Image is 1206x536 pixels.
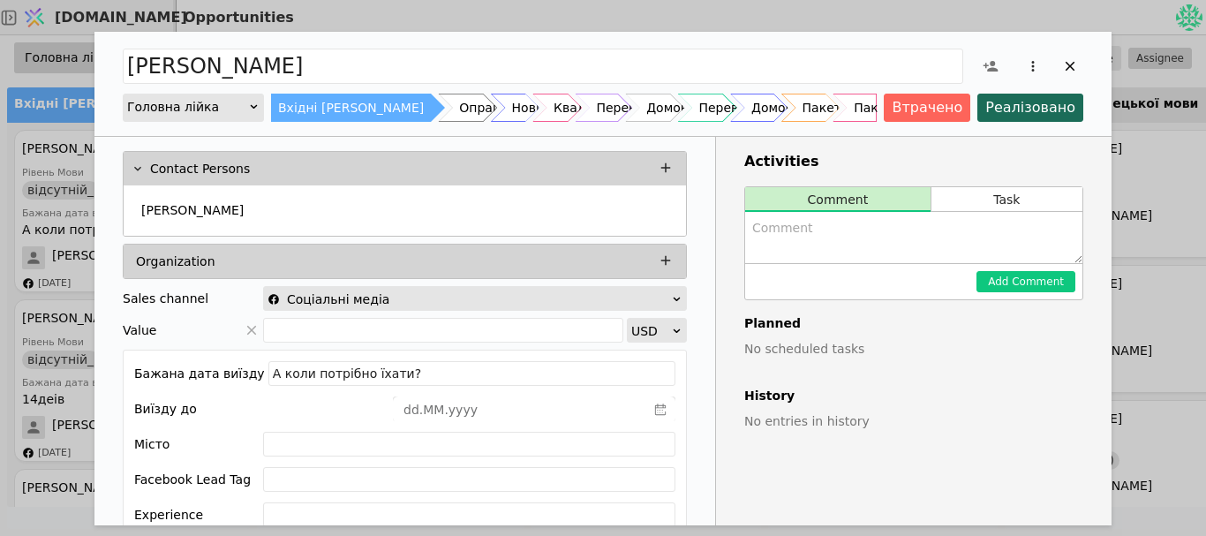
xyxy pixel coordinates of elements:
div: Add Opportunity [94,32,1112,525]
div: Кваліфікація [554,94,637,122]
div: USD [631,319,671,343]
div: Опрацьовано-[PERSON_NAME] [459,94,653,122]
p: Organization [136,253,215,271]
button: Task [931,187,1082,212]
div: Sales channel [123,286,208,311]
div: Перевірка заповнення анкети [698,94,894,122]
div: Бажана дата виїзду [134,361,265,386]
button: Реалізовано [977,94,1083,122]
div: Місто [134,432,170,457]
div: Experience [134,502,203,527]
button: Comment [745,187,931,212]
p: Contact Persons [150,160,250,178]
input: dd.MM.yyyy [394,397,646,422]
div: Пакет документів отримано [854,94,1037,122]
div: Пакет документів надіслано [803,94,989,122]
div: Домовитись про анкетування [646,94,840,122]
span: Value [123,318,156,343]
div: Виїзду до [134,396,197,421]
div: Facebook Lead Tag [134,467,251,492]
p: No entries in history [744,412,1083,431]
div: Головна лійка [127,94,248,119]
svg: calender simple [654,404,667,416]
button: Add Comment [976,271,1075,292]
p: No scheduled tasks [744,340,1083,359]
div: Нові заявки [512,94,588,122]
button: Втрачено [884,94,970,122]
div: Домовитись про співбесіду [751,94,928,122]
div: Перевірка німецької мови [596,94,765,122]
img: facebook.svg [268,293,280,306]
span: Соціальні медіа [287,287,389,312]
h4: History [744,387,1083,405]
div: Вхідні [PERSON_NAME] [278,94,424,122]
h3: Activities [744,151,1083,172]
p: [PERSON_NAME] [141,201,244,220]
h4: Planned [744,314,1083,333]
